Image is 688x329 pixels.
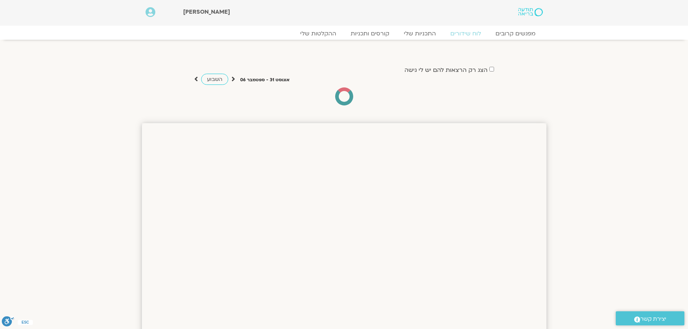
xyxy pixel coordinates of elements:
p: אוגוסט 31 - ספטמבר 06 [240,76,290,84]
span: יצירת קשר [640,314,666,324]
label: הצג רק הרצאות להם יש לי גישה [404,67,488,73]
a: מפגשים קרובים [488,30,543,37]
a: ההקלטות שלי [293,30,343,37]
a: יצירת קשר [616,311,684,325]
a: התכניות שלי [397,30,443,37]
span: [PERSON_NAME] [183,8,230,16]
span: השבוע [207,76,222,83]
a: קורסים ותכניות [343,30,397,37]
a: השבוע [201,74,228,85]
nav: Menu [146,30,543,37]
a: לוח שידורים [443,30,488,37]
